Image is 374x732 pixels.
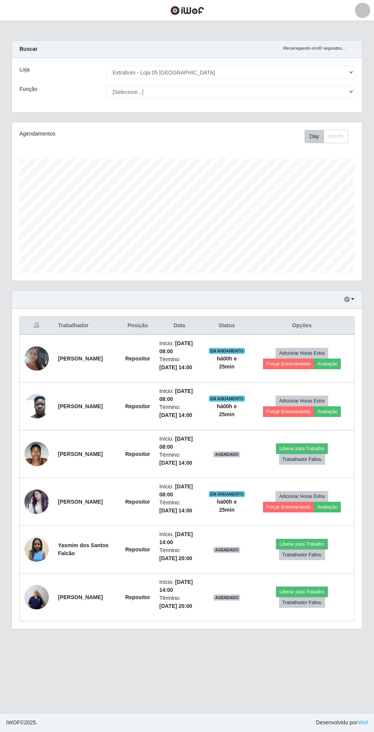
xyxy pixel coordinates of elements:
div: First group [305,130,348,143]
button: Trabalhador Faltou [279,549,325,560]
button: Liberar para Trabalho [276,587,327,597]
time: [DATE] 20:00 [160,603,192,609]
strong: Repositor [125,594,150,600]
a: iWof [357,719,368,726]
img: CoreUI Logo [170,6,204,15]
strong: Buscar [19,46,37,52]
li: Início: [160,339,200,355]
button: Avaliação [314,502,341,512]
time: [DATE] 14:00 [160,579,193,593]
img: 1750278821338.jpeg [24,337,49,380]
span: AGENDADO [213,547,240,553]
button: Month [324,130,348,143]
i: Recarregando em 30 segundos... [283,46,345,50]
strong: Repositor [125,403,150,409]
span: Desenvolvido por [316,719,368,727]
strong: [PERSON_NAME] [58,451,103,457]
time: [DATE] 08:00 [160,436,193,450]
div: Agendamentos [19,130,152,138]
img: 1757034953897.jpeg [24,490,49,514]
span: EM ANDAMENTO [209,396,245,402]
li: Término: [160,594,200,610]
button: Day [305,130,324,143]
span: © 2025 . [6,719,37,727]
li: Início: [160,387,200,403]
button: Adicionar Horas Extra [276,396,328,406]
img: 1754951797627.jpeg [24,581,49,613]
strong: há 00 h e 25 min [217,355,237,370]
time: [DATE] 14:00 [160,460,192,466]
th: Data [155,317,204,335]
button: Liberar para Trabalho [276,539,327,549]
th: Opções [250,317,354,335]
strong: [PERSON_NAME] [58,403,103,409]
img: 1751205248263.jpeg [24,537,49,562]
li: Início: [160,578,200,594]
li: Término: [160,403,200,419]
time: [DATE] 08:00 [160,340,193,354]
li: Início: [160,435,200,451]
th: Posição [121,317,155,335]
strong: Repositor [125,355,150,362]
strong: há 00 h e 25 min [217,499,237,513]
time: [DATE] 14:00 [160,412,192,418]
strong: Repositor [125,451,150,457]
span: AGENDADO [213,451,240,457]
button: Avaliação [314,359,341,369]
time: [DATE] 14:00 [160,507,192,514]
button: Forçar Encerramento [263,406,314,417]
button: Trabalhador Faltou [279,454,325,465]
button: Adicionar Horas Extra [276,348,328,359]
span: EM ANDAMENTO [209,348,245,354]
button: Adicionar Horas Extra [276,491,328,502]
button: Trabalhador Faltou [279,597,325,608]
span: EM ANDAMENTO [209,491,245,497]
th: Trabalhador [53,317,121,335]
time: [DATE] 08:00 [160,388,193,402]
span: IWOF [6,719,20,726]
strong: [PERSON_NAME] [58,355,103,362]
strong: Repositor [125,499,150,505]
span: AGENDADO [213,595,240,601]
button: Forçar Encerramento [263,359,314,369]
time: [DATE] 14:00 [160,364,192,370]
label: Loja [19,66,29,74]
th: Status [204,317,250,335]
img: 1752240503599.jpeg [24,390,49,422]
strong: Repositor [125,546,150,553]
strong: há 00 h e 25 min [217,403,237,417]
button: Forçar Encerramento [263,502,314,512]
img: 1756753376517.jpeg [24,438,49,470]
time: [DATE] 14:00 [160,531,193,545]
time: [DATE] 20:00 [160,555,192,561]
li: Término: [160,499,200,515]
strong: Yasmim dos Santos Falcão [58,542,108,556]
button: Avaliação [314,406,341,417]
strong: [PERSON_NAME] [58,594,103,600]
li: Início: [160,530,200,546]
li: Término: [160,355,200,372]
li: Término: [160,451,200,467]
div: Toolbar with button groups [305,130,355,143]
label: Função [19,85,37,93]
button: Liberar para Trabalho [276,443,327,454]
strong: [PERSON_NAME] [58,499,103,505]
time: [DATE] 08:00 [160,483,193,498]
li: Término: [160,546,200,562]
li: Início: [160,483,200,499]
